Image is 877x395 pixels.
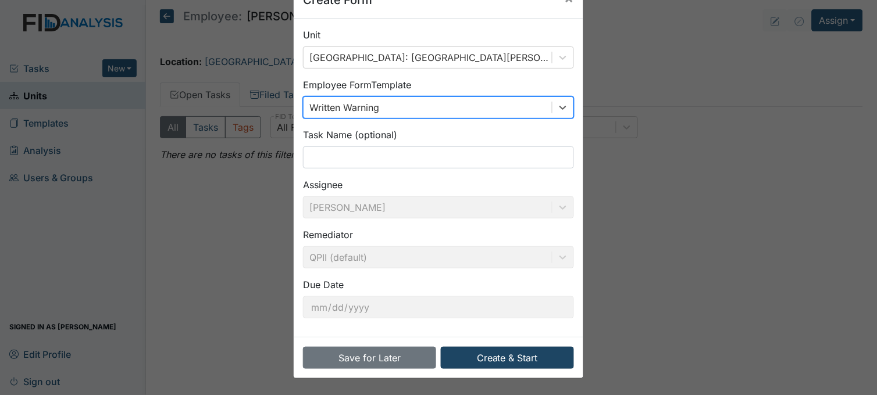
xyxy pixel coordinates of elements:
label: Remediator [303,228,353,242]
div: Written Warning [309,100,379,114]
label: Due Date [303,278,344,292]
label: Assignee [303,178,343,192]
label: Unit [303,28,320,42]
button: Save for Later [303,347,436,369]
label: Employee Form Template [303,78,411,92]
label: Task Name (optional) [303,128,397,142]
div: [GEOGRAPHIC_DATA]: [GEOGRAPHIC_DATA][PERSON_NAME][GEOGRAPHIC_DATA] ([GEOGRAPHIC_DATA]) [309,51,553,64]
button: Create & Start [441,347,574,369]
